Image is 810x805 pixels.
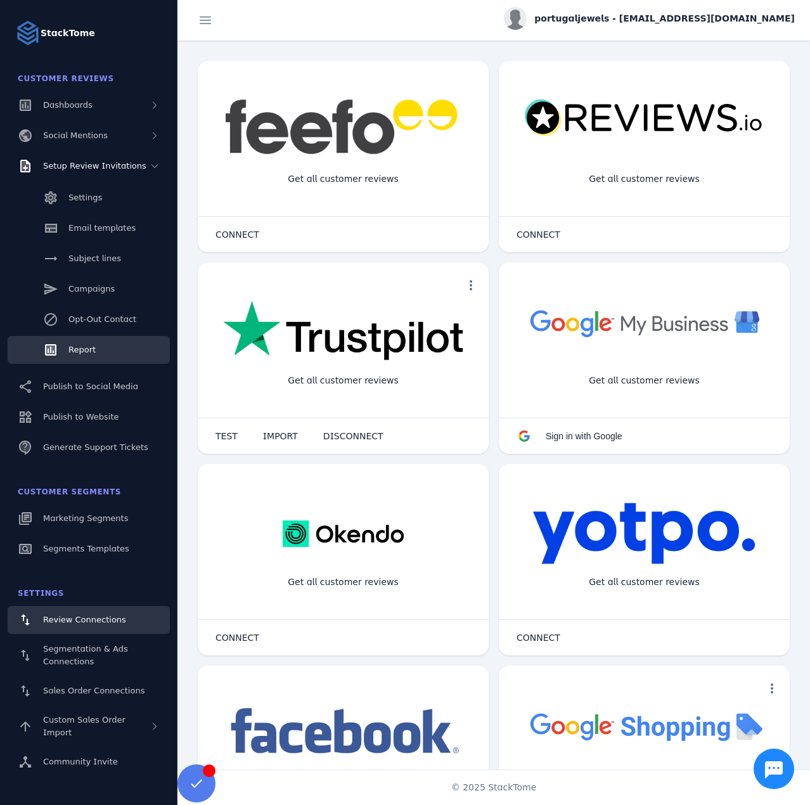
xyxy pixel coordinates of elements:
[8,214,170,242] a: Email templates
[215,633,259,642] span: CONNECT
[8,434,170,461] a: Generate Support Tickets
[579,565,710,599] div: Get all customer reviews
[8,505,170,532] a: Marketing Segments
[15,20,41,46] img: Logo image
[278,364,409,397] div: Get all customer reviews
[504,423,635,449] button: Sign in with Google
[311,423,396,449] button: DISCONNECT
[8,184,170,212] a: Settings
[43,615,126,624] span: Review Connections
[504,625,573,650] button: CONNECT
[43,644,128,666] span: Segmentation & Ads Connections
[8,245,170,273] a: Subject lines
[546,431,622,441] span: Sign in with Google
[68,314,136,324] span: Opt-Out Contact
[534,12,795,25] span: portugaljewels - [EMAIL_ADDRESS][DOMAIN_NAME]
[43,757,118,766] span: Community Invite
[8,373,170,401] a: Publish to Social Media
[8,636,170,674] a: Segmentation & Ads Connections
[43,131,108,140] span: Social Mentions
[517,633,560,642] span: CONNECT
[43,544,129,553] span: Segments Templates
[68,193,102,202] span: Settings
[504,7,527,30] img: profile.jpg
[223,704,463,760] img: facebook.png
[283,502,404,565] img: okendo.webp
[43,513,128,523] span: Marketing Segments
[203,222,272,247] button: CONNECT
[8,275,170,303] a: Campaigns
[8,535,170,563] a: Segments Templates
[8,403,170,431] a: Publish to Website
[250,423,311,449] button: IMPORT
[43,161,146,171] span: Setup Review Invitations
[203,625,272,650] button: CONNECT
[458,273,484,298] button: more
[504,222,573,247] button: CONNECT
[532,502,756,565] img: yotpo.png
[8,606,170,634] a: Review Connections
[517,230,560,239] span: CONNECT
[43,442,148,452] span: Generate Support Tickets
[8,748,170,776] a: Community Invite
[43,100,93,110] span: Dashboards
[278,565,409,599] div: Get all customer reviews
[203,423,250,449] button: TEST
[223,300,463,363] img: trustpilot.png
[43,382,138,391] span: Publish to Social Media
[68,345,96,354] span: Report
[451,781,537,794] span: © 2025 StackTome
[323,432,383,441] span: DISCONNECT
[223,99,463,155] img: feefo.png
[43,412,119,422] span: Publish to Website
[524,704,764,749] img: googleshopping.png
[215,230,259,239] span: CONNECT
[8,336,170,364] a: Report
[524,99,764,138] img: reviewsio.svg
[215,432,238,441] span: TEST
[263,432,298,441] span: IMPORT
[18,589,64,598] span: Settings
[8,306,170,333] a: Opt-Out Contact
[278,162,409,196] div: Get all customer reviews
[579,162,710,196] div: Get all customer reviews
[504,7,795,30] button: portugaljewels - [EMAIL_ADDRESS][DOMAIN_NAME]
[8,677,170,705] a: Sales Order Connections
[68,254,121,263] span: Subject lines
[524,300,764,345] img: googlebusiness.png
[68,223,136,233] span: Email templates
[43,715,125,737] span: Custom Sales Order Import
[569,767,719,801] div: Import Products from Google
[18,74,114,83] span: Customer Reviews
[68,284,115,293] span: Campaigns
[41,27,95,40] strong: StackTome
[43,686,145,695] span: Sales Order Connections
[18,487,121,496] span: Customer Segments
[579,364,710,397] div: Get all customer reviews
[759,676,785,701] button: more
